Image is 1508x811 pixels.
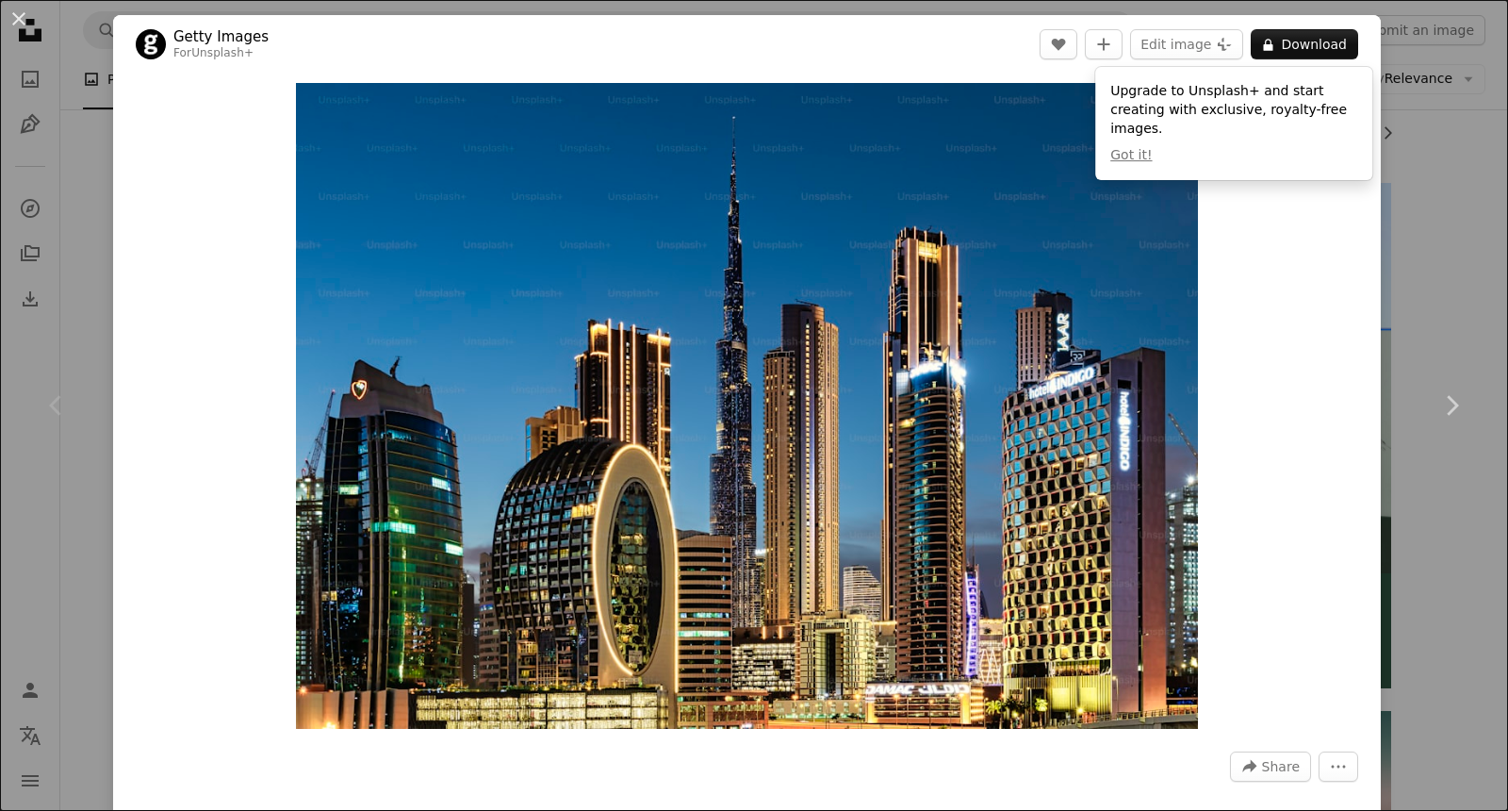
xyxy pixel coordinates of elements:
[1110,146,1152,165] button: Got it!
[1095,67,1372,180] div: Upgrade to Unsplash+ and start creating with exclusive, royalty-free images.
[1319,752,1358,782] button: More Actions
[1395,315,1508,496] a: Next
[296,83,1199,729] button: Zoom in on this image
[1085,29,1123,59] button: Add to Collection
[136,29,166,59] img: Go to Getty Images's profile
[1251,29,1358,59] button: Download
[1130,29,1243,59] button: Edit image
[173,27,269,46] a: Getty Images
[173,46,269,61] div: For
[1262,753,1300,781] span: Share
[296,83,1199,729] img: DUBAI, United Arab Emirates – November 08, 2021: A fascinating cityscape of skyscrapers in Dubai,...
[1040,29,1077,59] button: Like
[1230,752,1311,782] button: Share this image
[191,46,254,59] a: Unsplash+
